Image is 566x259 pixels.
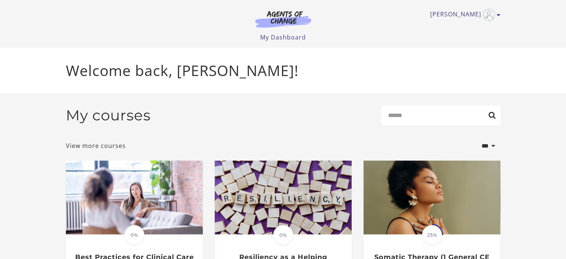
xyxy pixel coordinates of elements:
[66,60,501,82] p: Welcome back, [PERSON_NAME]!
[247,10,319,28] img: Agents of Change Logo
[260,33,306,41] a: My Dashboard
[124,225,144,245] span: 0%
[273,225,293,245] span: 0%
[66,141,126,150] a: View more courses
[422,225,442,245] span: 25%
[66,107,151,124] h2: My courses
[430,9,497,21] a: Toggle menu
